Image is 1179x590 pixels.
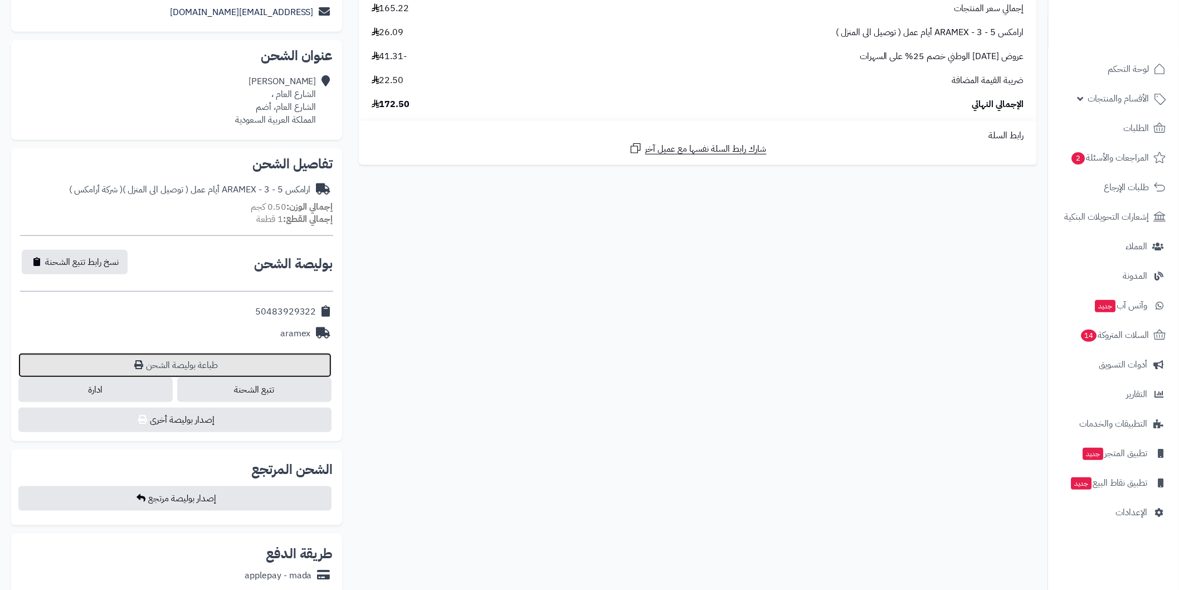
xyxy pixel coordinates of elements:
a: تطبيق نقاط البيعجديد [1055,470,1172,496]
span: 2 [1071,152,1086,165]
div: 50483929322 [255,306,316,318]
span: 22.50 [372,74,404,87]
span: عروض [DATE] الوطني خصم 25% على السهرات [860,50,1024,63]
a: تطبيق المتجرجديد [1055,440,1172,467]
span: التطبيقات والخدمات [1080,416,1148,432]
span: إشعارات التحويلات البنكية [1065,209,1149,225]
strong: إجمالي الوزن: [286,200,333,214]
span: جديد [1071,477,1092,490]
a: طباعة بوليصة الشحن [18,353,332,378]
div: ارامكس ARAMEX - 3 - 5 أيام عمل ( توصيل الى المنزل ) [69,183,311,196]
div: [PERSON_NAME] الشارع العام ، الشارع العام، أضم المملكة العربية السعودية [235,75,316,126]
span: -41.31 [372,50,407,63]
span: ( شركة أرامكس ) [69,183,123,196]
span: الإجمالي النهائي [972,98,1024,111]
a: وآتس آبجديد [1055,292,1172,319]
a: لوحة التحكم [1055,56,1172,83]
a: الطلبات [1055,115,1172,142]
span: وآتس آب [1094,298,1148,313]
span: العملاء [1126,239,1148,254]
a: طلبات الإرجاع [1055,174,1172,201]
div: applepay - mada [245,569,312,582]
a: شارك رابط السلة نفسها مع عميل آخر [629,142,767,156]
span: السلات المتروكة [1080,327,1149,343]
span: 14 [1081,329,1098,342]
span: تطبيق المتجر [1082,446,1148,461]
span: ضريبة القيمة المضافة [952,74,1024,87]
strong: إجمالي القطع: [283,212,333,226]
span: ارامكس ARAMEX - 3 - 5 أيام عمل ( توصيل الى المنزل ) [836,26,1024,39]
span: الطلبات [1124,120,1149,136]
a: ادارة [18,378,173,402]
span: الإعدادات [1116,505,1148,520]
span: تطبيق نقاط البيع [1070,475,1148,491]
a: السلات المتروكة14 [1055,322,1172,349]
img: logo-2.png [1103,19,1168,42]
div: aramex [280,327,311,340]
small: 0.50 كجم [251,200,333,214]
button: نسخ رابط تتبع الشحنة [22,250,128,274]
button: إصدار بوليصة مرتجع [18,486,332,511]
h2: تفاصيل الشحن [20,157,333,171]
h2: طريقة الدفع [266,547,333,560]
span: المدونة [1123,268,1148,284]
a: أدوات التسويق [1055,351,1172,378]
a: [EMAIL_ADDRESS][DOMAIN_NAME] [170,6,314,19]
span: طلبات الإرجاع [1104,180,1149,195]
a: العملاء [1055,233,1172,260]
div: رابط السلة [363,129,1032,142]
span: 172.50 [372,98,410,111]
a: إشعارات التحويلات البنكية [1055,204,1172,230]
span: إجمالي سعر المنتجات [954,2,1024,15]
a: المدونة [1055,263,1172,289]
span: المراجعات والأسئلة [1071,150,1149,166]
a: تتبع الشحنة [177,378,332,402]
a: التطبيقات والخدمات [1055,410,1172,437]
span: 165.22 [372,2,410,15]
span: شارك رابط السلة نفسها مع عميل آخر [645,143,767,156]
a: التقارير [1055,381,1172,408]
span: 26.09 [372,26,404,39]
h2: بوليصة الشحن [254,257,333,270]
a: المراجعات والأسئلة2 [1055,144,1172,171]
span: لوحة التحكم [1108,61,1149,77]
span: التقارير [1127,386,1148,402]
span: أدوات التسويق [1099,357,1148,373]
h2: الشحن المرتجع [251,463,333,476]
span: جديد [1095,300,1116,312]
span: نسخ رابط تتبع الشحنة [45,255,119,269]
h2: عنوان الشحن [20,49,333,62]
button: إصدار بوليصة أخرى [18,408,332,432]
span: جديد [1083,448,1104,460]
a: الإعدادات [1055,499,1172,526]
span: الأقسام والمنتجات [1088,91,1149,107]
small: 1 قطعة [256,212,333,226]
